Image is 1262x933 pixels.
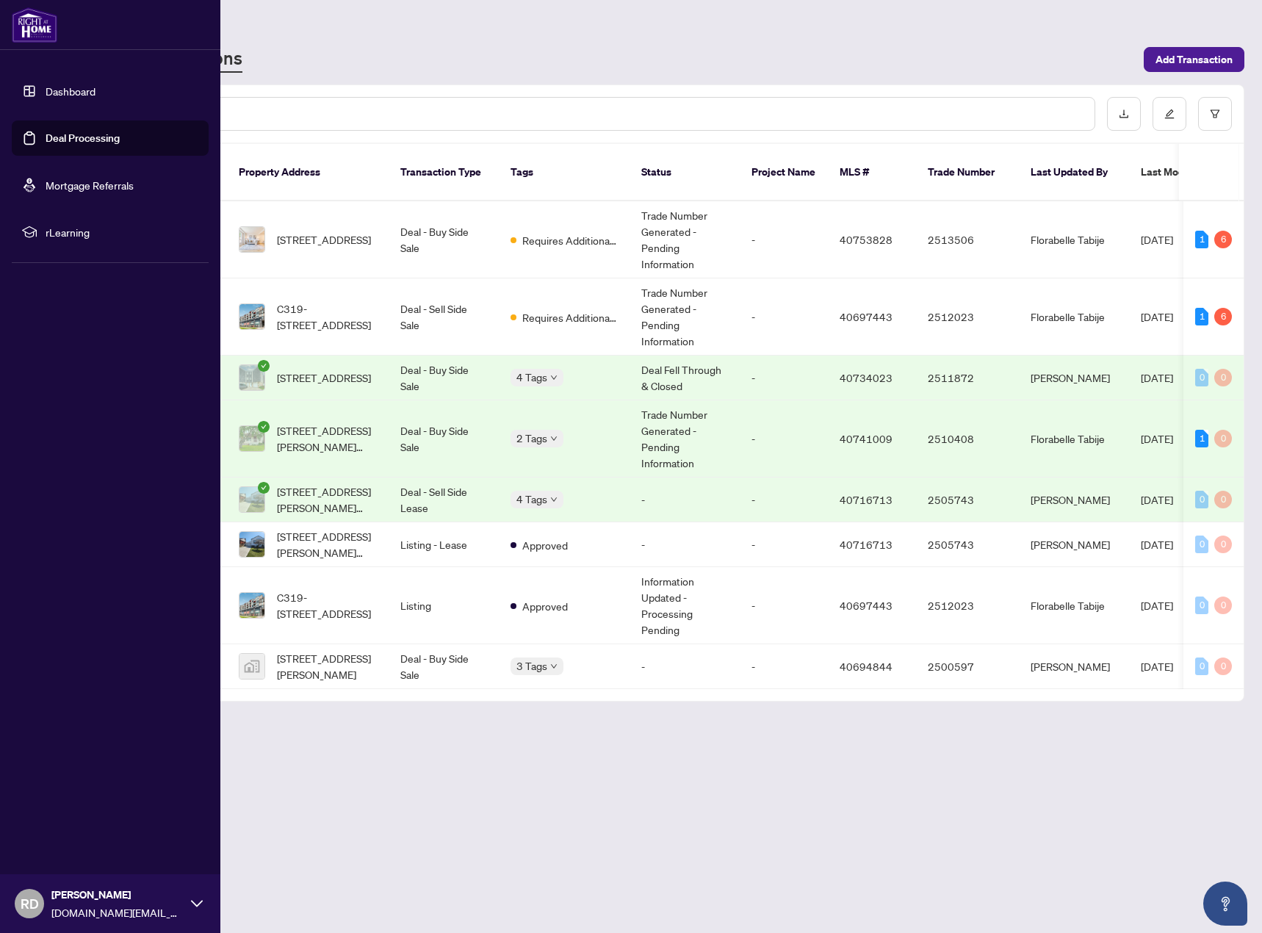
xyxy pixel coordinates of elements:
[840,538,893,551] span: 40716713
[916,400,1019,478] td: 2510408
[630,278,740,356] td: Trade Number Generated - Pending Information
[1214,308,1232,325] div: 6
[1141,538,1173,551] span: [DATE]
[1141,371,1173,384] span: [DATE]
[21,893,39,914] span: RD
[550,663,558,670] span: down
[1019,644,1129,689] td: [PERSON_NAME]
[389,356,499,400] td: Deal - Buy Side Sale
[516,491,547,508] span: 4 Tags
[840,233,893,246] span: 40753828
[840,310,893,323] span: 40697443
[516,658,547,674] span: 3 Tags
[740,400,828,478] td: -
[277,300,377,333] span: C319-[STREET_ADDRESS]
[277,528,377,561] span: [STREET_ADDRESS][PERSON_NAME][PERSON_NAME]
[828,144,916,201] th: MLS #
[1019,478,1129,522] td: [PERSON_NAME]
[1141,660,1173,673] span: [DATE]
[840,599,893,612] span: 40697443
[1119,109,1129,119] span: download
[916,478,1019,522] td: 2505743
[1019,567,1129,644] td: Florabelle Tabije
[1019,278,1129,356] td: Florabelle Tabije
[1141,233,1173,246] span: [DATE]
[522,309,618,325] span: Requires Additional Docs
[916,522,1019,567] td: 2505743
[916,567,1019,644] td: 2512023
[258,360,270,372] span: check-circle
[1141,432,1173,445] span: [DATE]
[1019,522,1129,567] td: [PERSON_NAME]
[1214,536,1232,553] div: 0
[239,487,264,512] img: thumbnail-img
[258,421,270,433] span: check-circle
[630,522,740,567] td: -
[916,356,1019,400] td: 2511872
[916,644,1019,689] td: 2500597
[516,369,547,386] span: 4 Tags
[840,371,893,384] span: 40734023
[1155,48,1233,71] span: Add Transaction
[522,232,618,248] span: Requires Additional Docs
[1210,109,1220,119] span: filter
[239,227,264,252] img: thumbnail-img
[1019,144,1129,201] th: Last Updated By
[499,144,630,201] th: Tags
[1214,491,1232,508] div: 0
[239,654,264,679] img: thumbnail-img
[1129,144,1261,201] th: Last Modified Date
[389,478,499,522] td: Deal - Sell Side Lease
[46,132,120,145] a: Deal Processing
[277,483,377,516] span: [STREET_ADDRESS][PERSON_NAME][PERSON_NAME]
[1144,47,1244,72] button: Add Transaction
[740,144,828,201] th: Project Name
[740,567,828,644] td: -
[277,231,371,248] span: [STREET_ADDRESS]
[630,356,740,400] td: Deal Fell Through & Closed
[1195,430,1208,447] div: 1
[389,144,499,201] th: Transaction Type
[516,430,547,447] span: 2 Tags
[522,537,568,553] span: Approved
[239,426,264,451] img: thumbnail-img
[1214,597,1232,614] div: 0
[1195,231,1208,248] div: 1
[277,370,371,386] span: [STREET_ADDRESS]
[1198,97,1232,131] button: filter
[1141,310,1173,323] span: [DATE]
[1214,658,1232,675] div: 0
[916,278,1019,356] td: 2512023
[239,365,264,390] img: thumbnail-img
[389,400,499,478] td: Deal - Buy Side Sale
[1195,658,1208,675] div: 0
[1195,536,1208,553] div: 0
[1195,597,1208,614] div: 0
[740,278,828,356] td: -
[630,144,740,201] th: Status
[46,84,95,98] a: Dashboard
[840,493,893,506] span: 40716713
[389,522,499,567] td: Listing - Lease
[12,7,57,43] img: logo
[740,522,828,567] td: -
[258,482,270,494] span: check-circle
[1214,369,1232,386] div: 0
[1141,599,1173,612] span: [DATE]
[277,650,377,682] span: [STREET_ADDRESS][PERSON_NAME]
[840,660,893,673] span: 40694844
[630,567,740,644] td: Information Updated - Processing Pending
[1019,356,1129,400] td: [PERSON_NAME]
[1107,97,1141,131] button: download
[740,644,828,689] td: -
[916,144,1019,201] th: Trade Number
[51,904,184,921] span: [DOMAIN_NAME][EMAIL_ADDRESS][DOMAIN_NAME]
[630,478,740,522] td: -
[1141,164,1230,180] span: Last Modified Date
[1153,97,1186,131] button: edit
[630,400,740,478] td: Trade Number Generated - Pending Information
[1195,369,1208,386] div: 0
[46,224,198,240] span: rLearning
[239,304,264,329] img: thumbnail-img
[239,593,264,618] img: thumbnail-img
